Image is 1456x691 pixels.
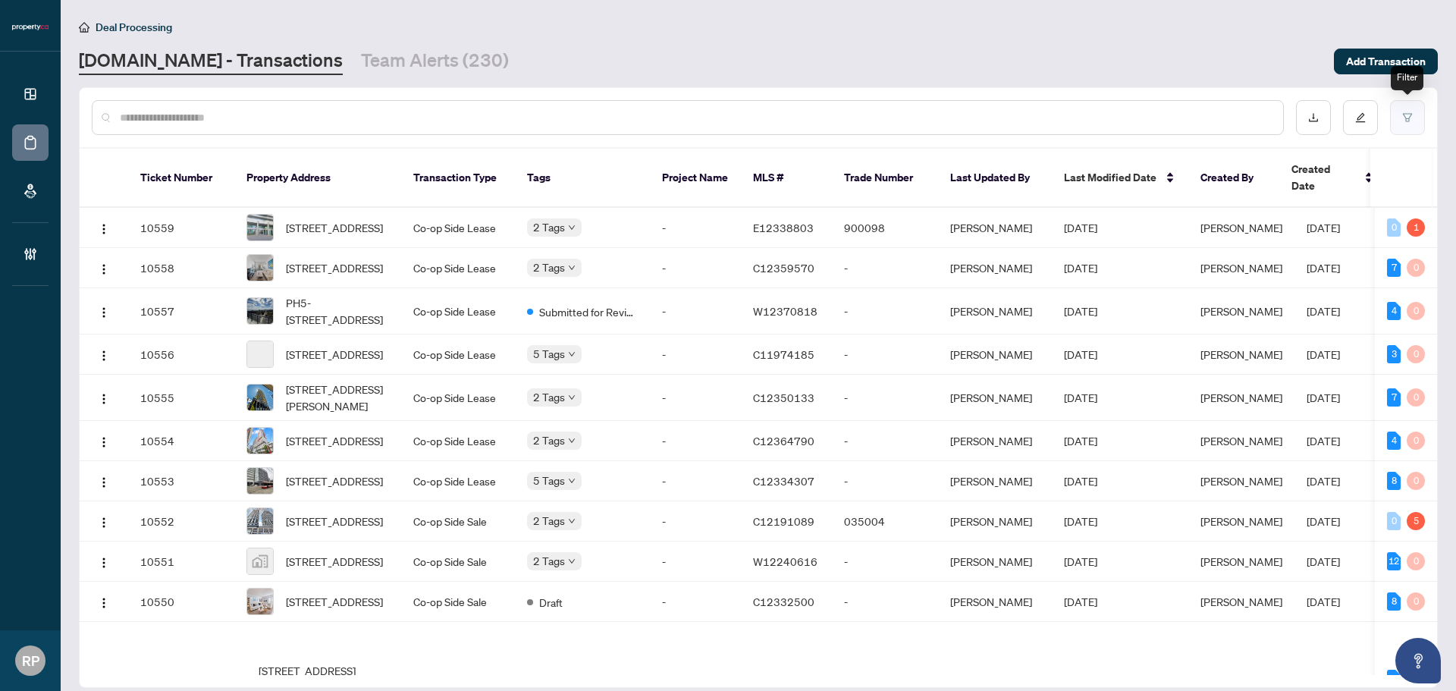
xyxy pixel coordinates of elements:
[128,421,234,461] td: 10554
[1064,554,1097,568] span: [DATE]
[753,514,814,528] span: C12191089
[1279,149,1385,208] th: Created Date
[1307,554,1340,568] span: [DATE]
[1307,391,1340,404] span: [DATE]
[568,558,576,565] span: down
[1307,595,1340,608] span: [DATE]
[753,434,814,448] span: C12364790
[92,342,116,366] button: Logo
[568,394,576,401] span: down
[832,288,938,335] td: -
[128,375,234,421] td: 10555
[1407,432,1425,450] div: 0
[1407,592,1425,611] div: 0
[753,554,817,568] span: W12240616
[938,335,1052,375] td: [PERSON_NAME]
[533,512,565,529] span: 2 Tags
[401,335,515,375] td: Co-op Side Lease
[92,509,116,533] button: Logo
[92,299,116,323] button: Logo
[12,23,49,32] img: logo
[753,391,814,404] span: C12350133
[568,477,576,485] span: down
[753,304,817,318] span: W12370818
[79,22,89,33] span: home
[247,548,273,574] img: thumbnail-img
[98,350,110,362] img: Logo
[650,375,741,421] td: -
[1407,345,1425,363] div: 0
[832,461,938,501] td: -
[1407,388,1425,407] div: 0
[1387,552,1401,570] div: 12
[92,256,116,280] button: Logo
[753,474,814,488] span: C12334307
[1064,434,1097,448] span: [DATE]
[234,149,401,208] th: Property Address
[98,306,110,319] img: Logo
[401,421,515,461] td: Co-op Side Lease
[1200,221,1282,234] span: [PERSON_NAME]
[247,255,273,281] img: thumbnail-img
[938,542,1052,582] td: [PERSON_NAME]
[1064,221,1097,234] span: [DATE]
[1064,474,1097,488] span: [DATE]
[1200,391,1282,404] span: [PERSON_NAME]
[568,264,576,272] span: down
[1200,261,1282,275] span: [PERSON_NAME]
[650,461,741,501] td: -
[832,421,938,461] td: -
[128,335,234,375] td: 10556
[650,149,741,208] th: Project Name
[98,476,110,488] img: Logo
[1355,112,1366,123] span: edit
[539,594,563,611] span: Draft
[92,549,116,573] button: Logo
[533,388,565,406] span: 2 Tags
[1307,261,1340,275] span: [DATE]
[1307,514,1340,528] span: [DATE]
[1188,149,1279,208] th: Created By
[1307,304,1340,318] span: [DATE]
[286,593,383,610] span: [STREET_ADDRESS]
[98,263,110,275] img: Logo
[1064,672,1097,686] span: [DATE]
[1395,638,1441,683] button: Open asap
[533,218,565,236] span: 2 Tags
[247,385,273,410] img: thumbnail-img
[1387,259,1401,277] div: 7
[938,288,1052,335] td: [PERSON_NAME]
[92,589,116,614] button: Logo
[1387,512,1401,530] div: 0
[1200,304,1282,318] span: [PERSON_NAME]
[247,298,273,324] img: thumbnail-img
[938,501,1052,542] td: [PERSON_NAME]
[286,259,383,276] span: [STREET_ADDRESS]
[1387,472,1401,490] div: 8
[1407,302,1425,320] div: 0
[650,421,741,461] td: -
[22,650,39,671] span: RP
[1407,472,1425,490] div: 0
[1307,347,1340,361] span: [DATE]
[92,429,116,453] button: Logo
[286,294,389,328] span: PH5-[STREET_ADDRESS]
[832,248,938,288] td: -
[1200,554,1282,568] span: [PERSON_NAME]
[1407,512,1425,530] div: 5
[832,335,938,375] td: -
[92,215,116,240] button: Logo
[533,345,565,363] span: 5 Tags
[533,552,565,570] span: 2 Tags
[1200,434,1282,448] span: [PERSON_NAME]
[832,582,938,622] td: -
[96,20,172,34] span: Deal Processing
[401,288,515,335] td: Co-op Side Lease
[568,517,576,525] span: down
[247,428,273,454] img: thumbnail-img
[1052,149,1188,208] th: Last Modified Date
[1391,66,1423,90] div: Filter
[1064,347,1097,361] span: [DATE]
[1307,672,1340,686] span: [DATE]
[832,149,938,208] th: Trade Number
